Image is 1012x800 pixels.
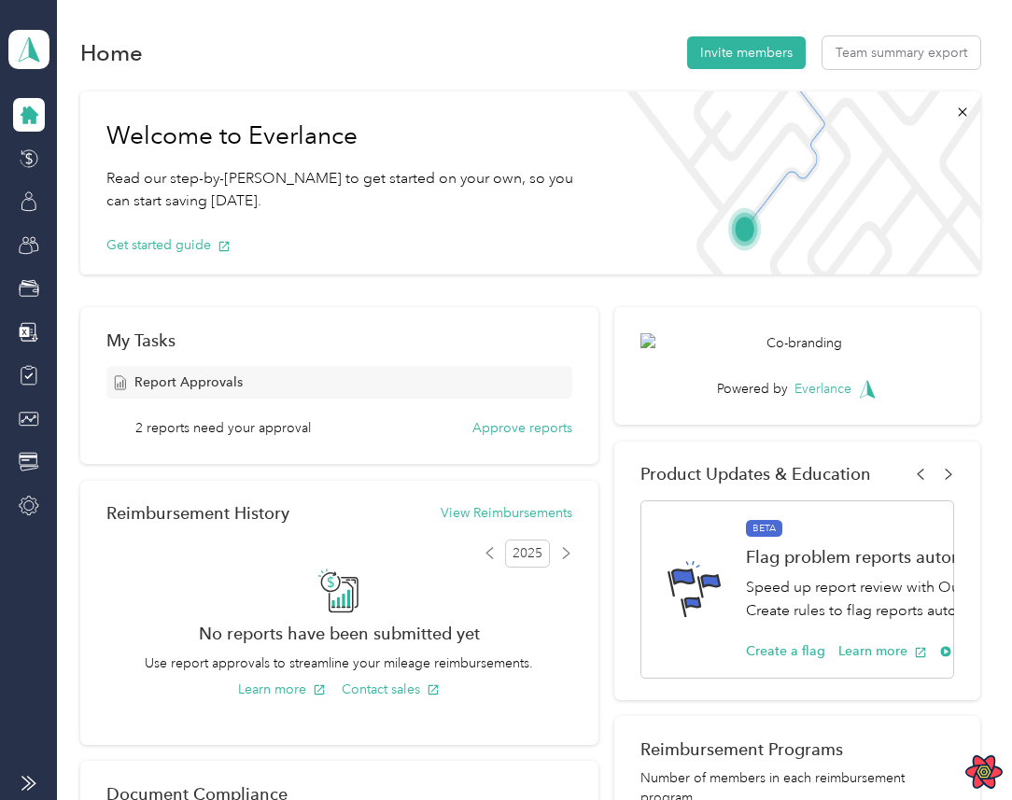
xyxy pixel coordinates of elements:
iframe: Everlance-gr Chat Button Frame [907,695,1012,800]
p: Read our step-by-[PERSON_NAME] to get started on your own, so you can start saving [DATE]. [106,167,586,213]
button: Learn more [238,680,326,699]
button: Create a flag [746,641,825,661]
img: Co-branding [640,333,953,353]
div: My Tasks [106,330,572,350]
button: Learn more [838,641,927,661]
span: Powered by [717,379,788,399]
span: Report Approvals [134,372,243,392]
button: Invite members [687,36,806,69]
span: 2 reports need your approval [135,418,311,438]
h2: Reimbursement History [106,503,289,523]
button: Approve reports [472,418,572,438]
span: Product Updates & Education [640,464,871,484]
span: BETA [746,520,782,537]
h2: Reimbursement Programs [640,739,953,759]
h2: No reports have been submitted yet [106,624,572,643]
h1: Home [80,43,143,63]
button: Get started guide [106,235,231,255]
span: Everlance [794,379,851,399]
h1: Welcome to Everlance [106,121,586,151]
button: Team summary export [822,36,980,69]
button: Contact sales [342,680,440,699]
img: Welcome to everlance [612,91,980,274]
button: Open React Query Devtools [965,753,1003,791]
p: Use report approvals to streamline your mileage reimbursements. [106,653,572,673]
button: View Reimbursements [441,503,572,523]
span: 2025 [505,540,550,568]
